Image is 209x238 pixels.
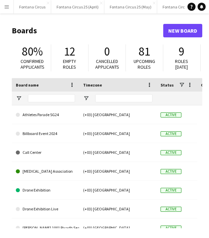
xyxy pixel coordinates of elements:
span: 9 [179,44,184,59]
button: Open Filter Menu [16,95,22,101]
a: Drone Exhibition [16,181,75,200]
span: 80% [22,44,43,59]
span: Upcoming roles [134,58,155,70]
a: New Board [163,24,202,37]
button: Open Filter Menu [83,95,89,101]
span: Active [161,207,181,212]
span: Active [161,131,181,136]
div: (+03) [GEOGRAPHIC_DATA] [79,162,156,180]
button: Fontana Circus 25 (May) [104,0,157,13]
span: Roles [DATE] [175,58,188,70]
button: Fontana Circus [14,0,51,13]
span: Confirmed applicants [21,58,44,70]
div: (+03) [GEOGRAPHIC_DATA] [79,200,156,218]
div: (+03) [GEOGRAPHIC_DATA] [79,181,156,199]
span: Active [161,188,181,193]
span: Status [161,82,174,88]
span: 12 [64,44,75,59]
span: Timezone [83,82,102,88]
span: Board name [16,82,39,88]
a: [PERSON_NAME] 1001 Riyadh Season [16,218,75,237]
h1: Boards [12,26,163,36]
span: Empty roles [63,58,76,70]
a: Billboard Event 2024 [16,124,75,143]
div: (+03) [GEOGRAPHIC_DATA] [79,105,156,124]
button: Fontana Circus 25 (April) [51,0,104,13]
input: Timezone Filter Input [95,94,152,102]
input: Board name Filter Input [28,94,75,102]
span: Cancelled applicants [95,58,119,70]
a: Athletes Parade SG24 [16,105,75,124]
span: 81 [139,44,150,59]
span: Active [161,112,181,117]
div: (+03) [GEOGRAPHIC_DATA] [79,124,156,143]
span: Active [161,150,181,155]
a: Call Center [16,143,75,162]
div: (+03) [GEOGRAPHIC_DATA] [79,218,156,237]
a: Drone Exhibition Live [16,200,75,218]
a: [MEDICAL_DATA] Association [16,162,75,181]
span: 0 [104,44,110,59]
span: Active [161,226,181,231]
div: (+03) [GEOGRAPHIC_DATA] [79,143,156,162]
span: Active [161,169,181,174]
